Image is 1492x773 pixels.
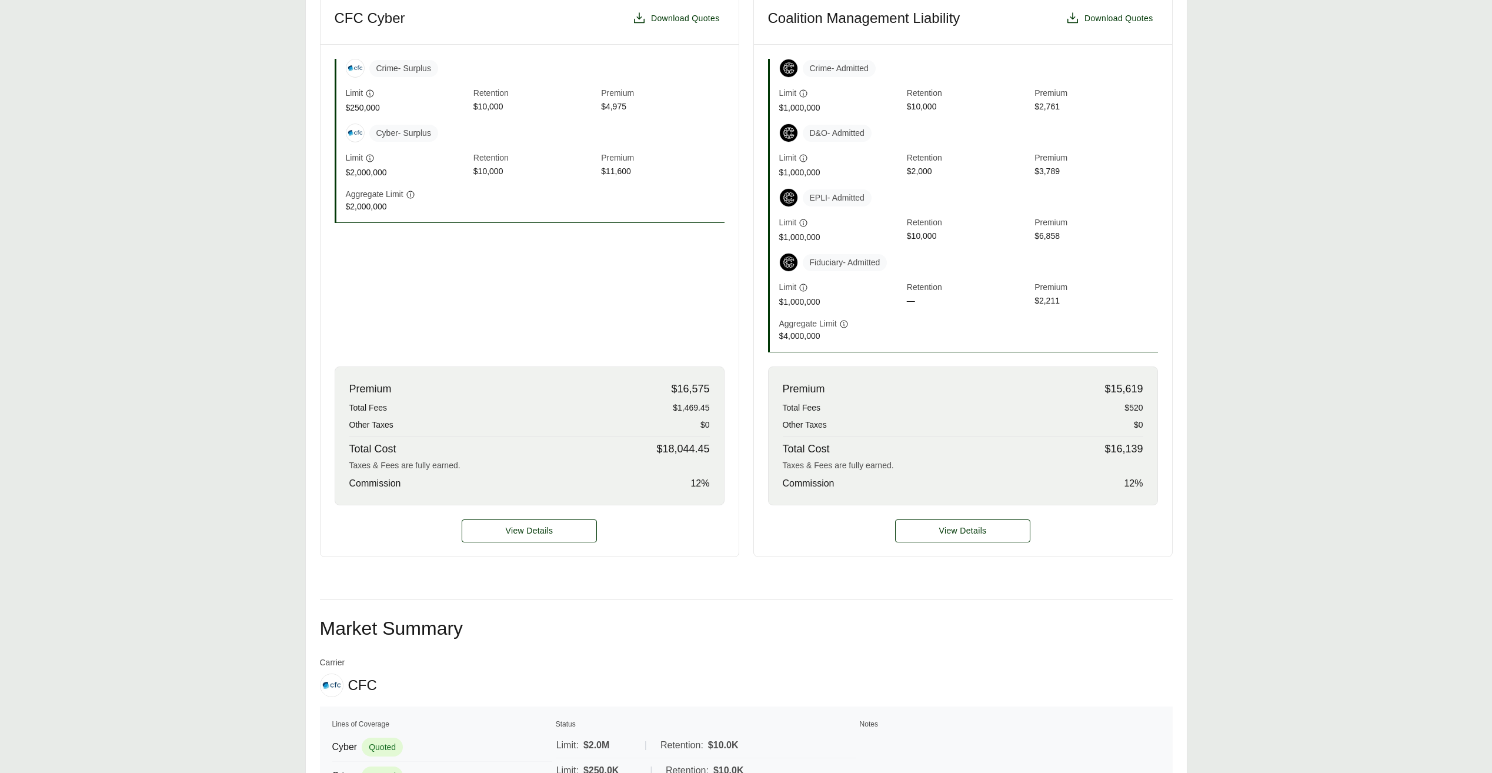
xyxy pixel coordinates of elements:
[1034,230,1157,244] span: $6,858
[708,738,739,752] span: $10.0K
[349,402,388,414] span: Total Fees
[320,619,1173,638] h2: Market Summary
[779,216,797,229] span: Limit
[673,402,709,414] span: $1,469.45
[349,441,396,457] span: Total Cost
[346,201,469,213] span: $2,000,000
[1034,295,1157,308] span: $2,211
[346,102,469,114] span: $250,000
[1084,12,1153,25] span: Download Quotes
[321,674,343,697] img: CFC
[780,189,797,206] img: Coalition
[895,519,1030,542] button: View Details
[783,381,825,397] span: Premium
[1124,477,1143,491] span: 12 %
[780,59,797,77] img: Coalition
[656,441,709,457] span: $18,044.45
[349,419,393,431] span: Other Taxes
[779,152,797,164] span: Limit
[803,60,876,77] span: Crime - Admitted
[555,718,857,730] th: Status
[332,740,358,754] span: Cyber
[907,216,1030,230] span: Retention
[462,519,597,542] a: CFC Cyber details
[556,738,579,752] span: Limit:
[346,87,363,99] span: Limit
[627,6,725,30] button: Download Quotes
[346,166,469,179] span: $2,000,000
[779,318,837,330] span: Aggregate Limit
[660,738,703,752] span: Retention:
[462,519,597,542] button: View Details
[939,525,987,537] span: View Details
[803,254,887,271] span: Fiduciary - Admitted
[1061,6,1158,30] button: Download Quotes
[320,657,377,669] span: Carrier
[783,477,835,491] span: Commission
[1104,381,1143,397] span: $15,619
[346,188,403,201] span: Aggregate Limit
[1034,101,1157,114] span: $2,761
[346,124,364,142] img: CFC
[335,9,405,27] h3: CFC Cyber
[473,165,596,179] span: $10,000
[803,189,872,206] span: EPLI - Admitted
[362,738,403,757] span: Quoted
[473,152,596,165] span: Retention
[783,419,827,431] span: Other Taxes
[601,165,724,179] span: $11,600
[349,381,392,397] span: Premium
[473,87,596,101] span: Retention
[690,477,709,491] span: 12 %
[779,166,902,179] span: $1,000,000
[700,419,710,431] span: $0
[907,101,1030,114] span: $10,000
[907,295,1030,308] span: —
[783,441,830,457] span: Total Cost
[783,402,821,414] span: Total Fees
[1104,441,1143,457] span: $16,139
[601,152,724,165] span: Premium
[349,459,710,472] div: Taxes & Fees are fully earned.
[1134,419,1143,431] span: $0
[1124,402,1143,414] span: $520
[671,381,709,397] span: $16,575
[651,12,720,25] span: Download Quotes
[601,87,724,101] span: Premium
[1034,165,1157,179] span: $3,789
[780,254,797,271] img: Coalition
[803,125,872,142] span: D&O - Admitted
[779,330,902,342] span: $4,000,000
[907,87,1030,101] span: Retention
[1034,152,1157,165] span: Premium
[907,152,1030,165] span: Retention
[1034,87,1157,101] span: Premium
[473,101,596,114] span: $10,000
[783,459,1143,472] div: Taxes & Fees are fully earned.
[1034,281,1157,295] span: Premium
[895,519,1030,542] a: Coalition Management Liability details
[369,125,438,142] span: Cyber - Surplus
[779,231,902,244] span: $1,000,000
[779,102,902,114] span: $1,000,000
[346,59,364,77] img: CFC
[645,740,647,750] span: |
[506,525,553,537] span: View Details
[1034,216,1157,230] span: Premium
[779,87,797,99] span: Limit
[369,60,438,77] span: Crime - Surplus
[349,477,401,491] span: Commission
[779,296,902,308] span: $1,000,000
[907,281,1030,295] span: Retention
[348,677,377,694] span: CFC
[907,165,1030,179] span: $2,000
[779,281,797,294] span: Limit
[907,230,1030,244] span: $10,000
[332,718,553,730] th: Lines of Coverage
[346,152,363,164] span: Limit
[768,9,960,27] h3: Coalition Management Liability
[601,101,724,114] span: $4,975
[780,124,797,142] img: Coalition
